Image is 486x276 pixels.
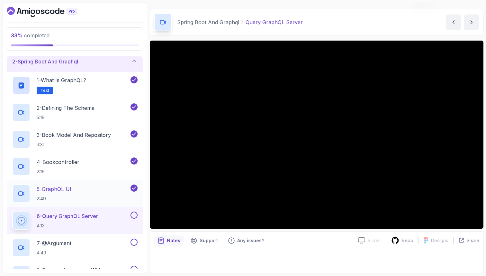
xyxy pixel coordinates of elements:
p: Repo [402,237,413,244]
p: Slides [368,237,381,244]
p: 1 - What is GraphQL? [37,76,86,84]
p: Notes [167,237,180,244]
button: 7-@Argument4:49 [12,239,138,257]
button: 3-Book Model And Repository3:31 [12,130,138,148]
button: Support button [187,235,222,246]
span: 33 % [11,32,23,39]
button: 2-Spring Boot And Graphql [7,51,143,72]
iframe: 6 - Query GraphQL Server [150,41,483,229]
button: 4-Bookcontroller2:16 [12,157,138,176]
p: 3 - Book Model And Repository [37,131,111,139]
p: 2:49 [37,195,71,202]
button: 6-Query GraphQL Server4:13 [12,212,138,230]
p: 5 - GraphQL UI [37,185,71,193]
p: Support [200,237,218,244]
p: 5:19 [37,114,94,121]
p: 7 - @Argument [37,239,71,247]
p: 4:13 [37,223,98,229]
p: Query GraphQL Server [246,18,303,26]
button: Share [453,237,479,244]
p: 2 - Defining The Schema [37,104,94,112]
button: 5-GraphQL UI2:49 [12,185,138,203]
button: previous content [446,14,461,30]
button: notes button [154,235,184,246]
p: 3:31 [37,141,111,148]
p: 6 - Query GraphQL Server [37,212,98,220]
p: 8 - Passing Arguments With @Schemamapping [37,266,129,274]
button: 2-Defining The Schema5:19 [12,103,138,121]
p: 4 - Bookcontroller [37,158,79,166]
span: Text [40,88,49,93]
p: Share [467,237,479,244]
button: 1-What is GraphQL?Text [12,76,138,94]
a: Repo [386,236,419,244]
button: Feedback button [224,235,268,246]
p: Spring Boot And Graphql [177,18,239,26]
a: Dashboard [7,7,92,17]
button: next content [464,14,479,30]
p: 4:49 [37,250,71,256]
p: 2:16 [37,168,79,175]
p: Any issues? [237,237,264,244]
p: Designs [431,237,448,244]
span: completed [11,32,50,39]
h3: 2 - Spring Boot And Graphql [12,58,78,65]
